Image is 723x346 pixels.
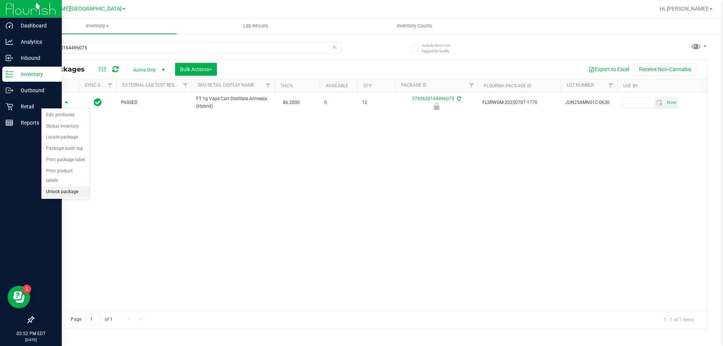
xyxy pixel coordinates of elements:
span: Clear [332,42,337,52]
li: Locate package [41,132,90,143]
span: Page of 1 [64,314,119,325]
inline-svg: Inventory [6,70,13,78]
li: Print package label [41,154,90,166]
p: [DATE] [3,337,58,343]
span: 12 [362,99,390,106]
span: Hi, [PERSON_NAME]! [660,6,709,12]
a: External Lab Test Result [122,82,182,88]
inline-svg: Dashboard [6,22,13,29]
span: JUN25AMN01C-0630 [565,99,613,106]
iframe: Resource center [8,286,30,308]
a: Lab Results [177,18,335,34]
a: Filter [104,79,116,92]
a: Filter [179,79,192,92]
p: Inbound [13,53,58,62]
input: Search Package ID, Item Name, SKU, Lot or Part Number... [33,42,341,53]
a: Sync Status [85,82,114,88]
span: Inventory [18,23,177,29]
span: All Packages [39,65,92,73]
p: Reports [13,118,58,127]
input: 1 [86,314,100,325]
p: Dashboard [13,21,58,30]
span: 1 - 1 of 1 items [658,314,700,325]
span: Sync from Compliance System [456,96,461,101]
inline-svg: Reports [6,119,13,127]
li: Print product labels [41,166,90,186]
a: THC% [281,83,293,88]
inline-svg: Outbound [6,87,13,94]
a: Inventory Counts [335,18,494,34]
a: Sku Retail Display Name [198,82,254,88]
span: [PERSON_NAME][GEOGRAPHIC_DATA] [29,6,122,12]
li: Package audit log [41,143,90,154]
p: Inventory [13,70,58,79]
p: Retail [13,102,58,111]
span: 0 [324,99,353,106]
a: Flourish Package ID [484,83,531,88]
span: In Sync [94,97,102,108]
span: select [665,98,677,108]
li: Unlock package [41,186,90,198]
button: Export to Excel [584,63,634,76]
a: Filter [262,79,275,92]
button: Receive Non-Cannabis [634,63,696,76]
span: FT 1g Vape Cart Distillate Amnesia (Hybrid) [196,95,270,110]
span: Inventory Counts [387,23,442,29]
span: Lab Results [233,23,279,29]
a: Use By [623,83,638,88]
a: Lot Number [567,82,594,88]
li: Edit attributes [41,110,90,121]
span: select [62,98,71,108]
span: Bulk Actions [180,66,212,72]
a: Available [326,83,348,88]
span: Include items not tagged for facility [422,43,459,54]
div: Newly Received [394,102,479,110]
a: Filter [465,79,478,92]
span: 86.2000 [279,97,304,108]
a: 3793650164496075 [412,96,454,101]
a: Qty [363,83,372,88]
p: Outbound [13,86,58,95]
inline-svg: Analytics [6,38,13,46]
inline-svg: Inbound [6,54,13,62]
span: FLSRWGM-20250707-1770 [482,99,556,106]
span: select [654,98,665,108]
p: Analytics [13,37,58,46]
p: 03:52 PM EDT [3,330,58,337]
span: Set Current date [665,97,678,108]
span: PASSED [121,99,187,106]
a: Inventory [18,18,177,34]
inline-svg: Retail [6,103,13,110]
li: Global inventory [41,121,90,132]
button: Bulk Actions [175,63,217,76]
iframe: Resource center unread badge [22,285,31,294]
a: Package ID [401,82,427,88]
a: Filter [605,79,617,92]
